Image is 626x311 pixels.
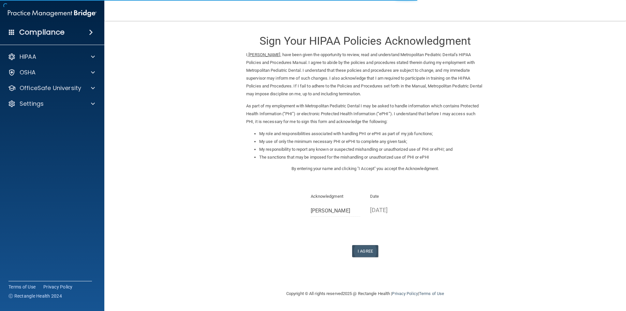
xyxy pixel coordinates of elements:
a: Privacy Policy [392,291,418,296]
img: PMB logo [8,7,97,20]
span: Ⓒ Rectangle Health 2024 [8,293,62,299]
li: The sanctions that may be imposed for the mishandling or unauthorized use of PHI or ePHI [259,153,484,161]
p: Date [370,193,420,200]
a: OSHA [8,69,95,76]
p: OSHA [20,69,36,76]
input: Full Name [311,205,361,217]
p: [DATE] [370,205,420,215]
li: My role and responsibilities associated with handling PHI or ePHI as part of my job functions; [259,130,484,138]
a: OfficeSafe University [8,84,95,92]
a: Terms of Use [419,291,444,296]
a: HIPAA [8,53,95,61]
p: Acknowledgment [311,193,361,200]
button: I Agree [352,245,378,257]
li: My use of only the minimum necessary PHI or ePHI to complete any given task; [259,138,484,146]
ins: [PERSON_NAME] [248,52,280,57]
a: Terms of Use [8,284,36,290]
p: OfficeSafe University [20,84,81,92]
h3: Sign Your HIPAA Policies Acknowledgment [246,35,484,47]
div: Copyright © All rights reserved 2025 @ Rectangle Health | | [246,283,484,304]
p: Settings [20,100,44,108]
li: My responsibility to report any known or suspected mishandling or unauthorized use of PHI or ePHI... [259,146,484,153]
a: Settings [8,100,95,108]
p: HIPAA [20,53,36,61]
a: Privacy Policy [43,284,73,290]
p: I, , have been given the opportunity to review, read and understand Metropolitan Pediatric Dental... [246,51,484,98]
p: As part of my employment with Metropolitan Pediatric Dental I may be asked to handle information ... [246,102,484,126]
h4: Compliance [19,28,65,37]
p: By entering your name and clicking "I Accept" you accept the Acknowledgment. [246,165,484,173]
